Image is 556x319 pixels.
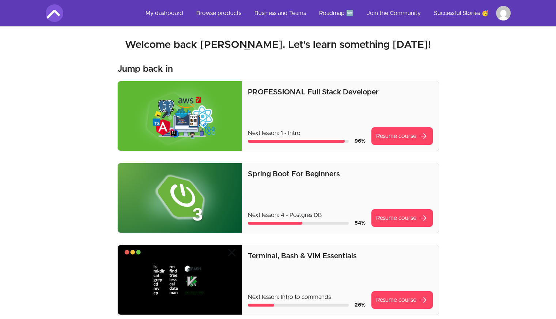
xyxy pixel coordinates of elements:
a: Join the Community [361,4,427,22]
nav: Main [140,4,511,22]
h3: Jump back in [117,63,173,75]
img: Product image for Spring Boot For Beginners [118,163,242,233]
h2: Welcome back [PERSON_NAME]. Let's learn something [DATE]! [46,38,511,52]
a: My dashboard [140,4,189,22]
a: Roadmap 🆕 [313,4,359,22]
div: Course progress [248,222,348,225]
img: Profile image for MOHAMMAD BAKUR [496,6,511,20]
img: Amigoscode logo [46,4,63,22]
p: PROFESSIONAL Full Stack Developer [248,87,432,97]
p: Terminal, Bash & VIM Essentials [248,251,432,261]
p: Next lesson: 4 - Postgres DB [248,211,365,219]
a: Business and Teams [249,4,312,22]
a: Resume coursearrow_forward [371,127,433,145]
span: arrow_forward [419,214,428,222]
a: Successful Stories 🥳 [428,4,495,22]
span: 54 % [355,221,366,226]
a: Resume coursearrow_forward [371,209,433,227]
span: arrow_forward [419,296,428,304]
a: Browse products [190,4,247,22]
p: Next lesson: 1 - Intro [248,129,365,138]
p: Spring Boot For Beginners [248,169,432,179]
div: Course progress [248,304,348,307]
a: Resume coursearrow_forward [371,291,433,309]
div: Course progress [248,140,348,143]
span: 96 % [355,139,366,144]
img: Product image for PROFESSIONAL Full Stack Developer [118,81,242,151]
span: arrow_forward [419,132,428,140]
p: Next lesson: Intro to commands [248,293,365,301]
img: Product image for Terminal, Bash & VIM Essentials [118,245,242,315]
span: 26 % [355,303,366,308]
